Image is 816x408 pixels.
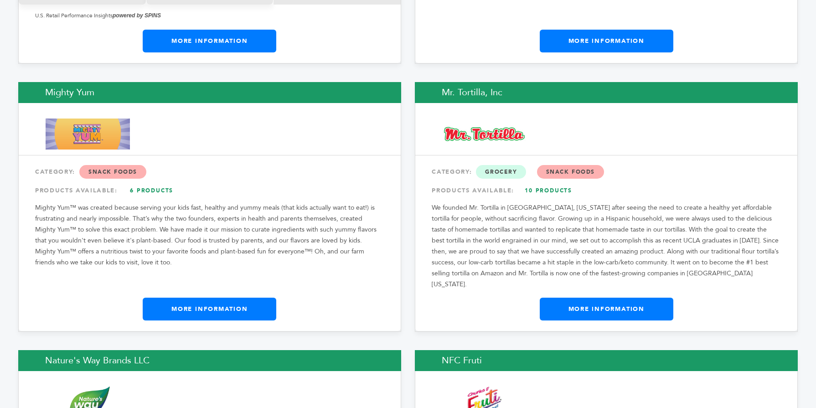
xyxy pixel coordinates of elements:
a: More Information [143,298,276,320]
div: CATEGORY: [35,164,384,180]
p: Mighty Yum™ was created because serving your kids fast, healthy and yummy meals (that kids actual... [35,202,384,268]
a: More Information [540,298,673,320]
img: Mighty Yum [46,119,130,150]
strong: powered by SPINS [113,12,161,19]
a: 6 Products [120,182,184,199]
span: Snack Foods [79,165,146,179]
a: More Information [540,30,673,52]
h2: Mighty Yum [18,82,401,103]
span: Snack Foods [537,165,604,179]
a: More Information [143,30,276,52]
p: We founded Mr. Tortilla in [GEOGRAPHIC_DATA], [US_STATE] after seeing the need to create a health... [432,202,781,290]
div: PRODUCTS AVAILABLE: [432,182,781,199]
h2: Nature's Way Brands LLC [18,350,401,371]
div: PRODUCTS AVAILABLE: [35,182,384,199]
div: CATEGORY: [432,164,781,180]
a: 10 Products [516,182,580,199]
h2: Mr. Tortilla, Inc [415,82,798,103]
h2: NFC Fruti [415,350,798,371]
img: Mr. Tortilla, Inc [442,119,527,150]
p: U.S. Retail Performance Insights [35,10,384,21]
span: Grocery [476,165,526,179]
